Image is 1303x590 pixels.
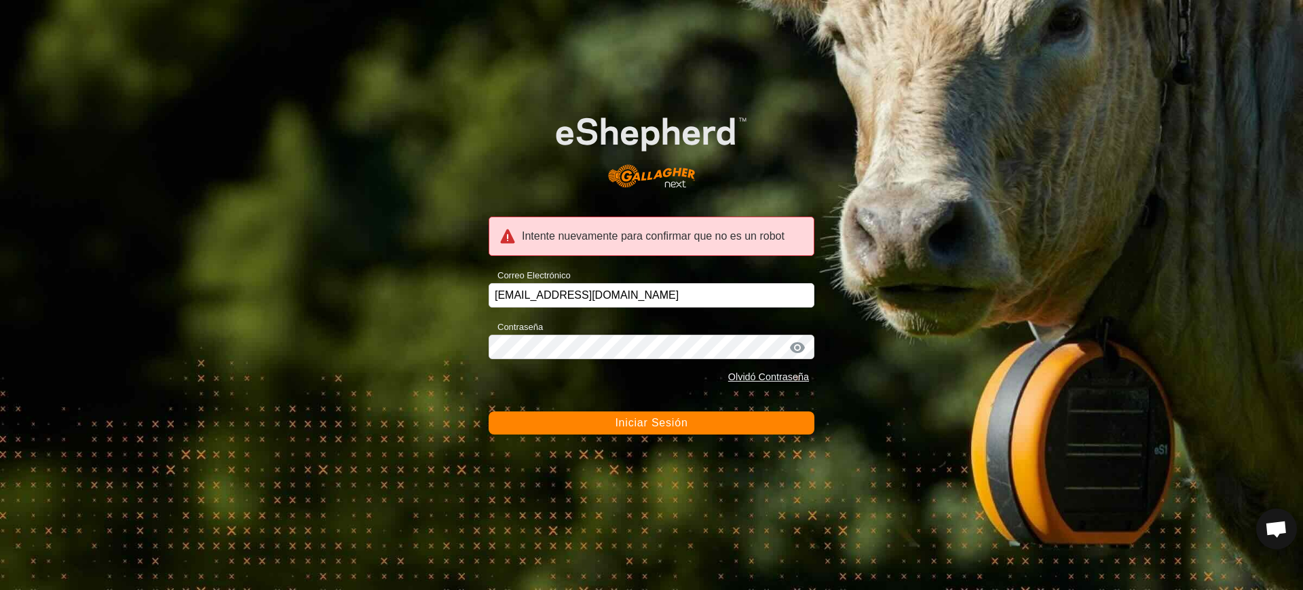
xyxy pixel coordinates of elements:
[728,371,809,382] a: Olvidó Contraseña
[521,90,782,202] img: Logo de eShepherd
[489,320,543,334] label: Contraseña
[615,417,687,428] span: Iniciar Sesión
[489,269,571,282] label: Correo Electrónico
[489,411,814,435] button: Iniciar Sesión
[1256,509,1297,549] a: Chat abierto
[489,217,814,256] div: Intente nuevamente para confirmar que no es un robot
[489,283,814,308] input: Correo Electrónico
